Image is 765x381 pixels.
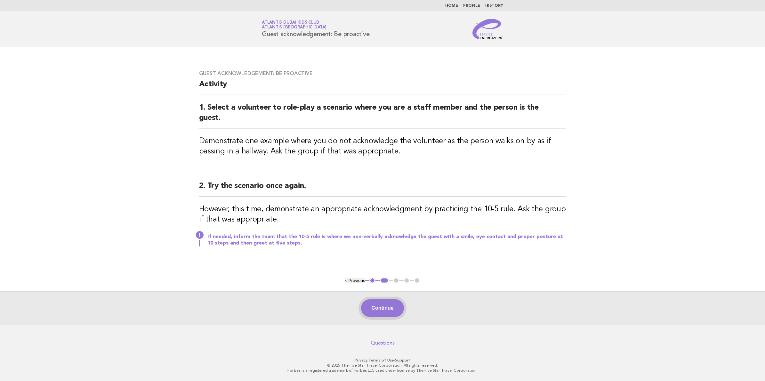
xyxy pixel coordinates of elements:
button: 1 [369,277,376,284]
h1: Guest acknowledgement: Be proactive [262,21,369,37]
a: Questions [371,340,395,346]
h2: 1. Select a volunteer to role-play a scenario where you are a staff member and the person is the ... [199,103,566,128]
a: Terms of Use [368,358,394,362]
img: Service Energizers [472,19,503,39]
button: < Previous [345,278,365,283]
a: Home [445,4,458,8]
p: © 2025 The Five Star Travel Corporation. All rights reserved. [187,363,578,368]
h3: Guest acknowledgement: Be proactive [199,70,566,77]
p: Forbes is a registered trademark of Forbes LLC used under license by The Five Star Travel Corpora... [187,368,578,373]
a: Atlantis Dubai Kids ClubAtlantis [GEOGRAPHIC_DATA] [262,20,326,29]
a: Privacy [355,358,367,362]
button: 2 [380,277,389,284]
a: Profile [463,4,480,8]
h3: Demonstrate one example where you do not acknowledge the volunteer as the person walks on by as i... [199,136,566,157]
p: -- [199,164,566,173]
p: If needed, inform the team that the 10-5 rule is where we non-verbally acknowledge the guest with... [207,234,566,246]
a: Support [395,358,411,362]
h3: However, this time, demonstrate an appropriate acknowledgment by practicing the 10-5 rule. Ask th... [199,204,566,225]
h2: Activity [199,79,566,95]
p: · · [187,358,578,363]
h2: 2. Try the scenario once again. [199,181,566,197]
a: History [485,4,503,8]
span: Atlantis [GEOGRAPHIC_DATA] [262,26,326,30]
button: Continue [361,299,404,317]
